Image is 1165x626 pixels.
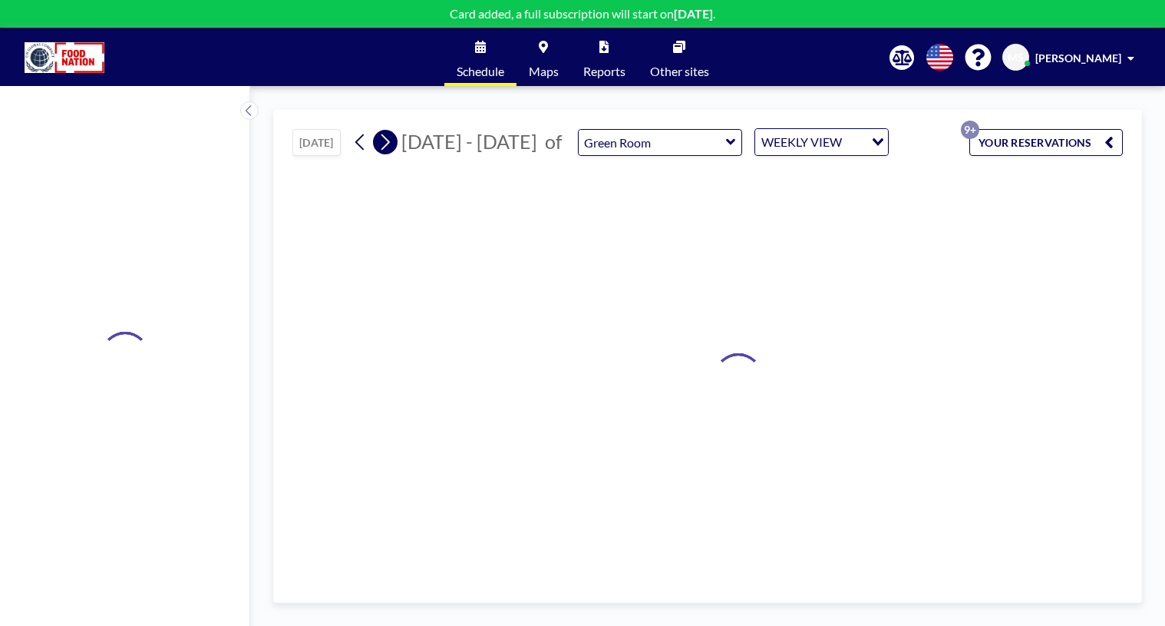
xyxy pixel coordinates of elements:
span: Schedule [457,65,504,78]
span: [PERSON_NAME] [1035,51,1121,65]
a: Other sites [638,28,721,86]
span: Maps [529,65,559,78]
button: [DATE] [292,129,341,156]
span: WEEKLY VIEW [758,132,845,152]
div: Search for option [755,129,888,155]
img: organization-logo [25,42,104,73]
a: Maps [516,28,571,86]
span: Reports [583,65,625,78]
p: 9+ [961,121,979,139]
b: [DATE] [674,6,713,21]
span: Other sites [650,65,709,78]
span: MS [1008,51,1024,65]
input: Search for option [847,132,863,152]
input: Green Room [579,130,726,155]
span: of [545,130,562,154]
span: [DATE] - [DATE] [401,130,537,153]
a: Reports [571,28,638,86]
button: YOUR RESERVATIONS9+ [969,129,1123,156]
a: Schedule [444,28,516,86]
